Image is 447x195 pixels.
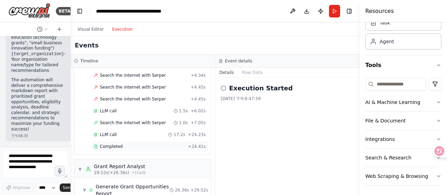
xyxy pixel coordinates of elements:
button: Improve [3,183,33,192]
span: Search the internet with Serper [100,73,166,78]
button: Raw Data [238,68,267,77]
span: + 29.52s [190,187,208,193]
button: Send [60,183,81,192]
button: Search & Research [365,149,441,167]
span: Send [63,185,73,190]
button: Click to speak your automation idea [54,166,65,176]
div: Grant Report Analyst [94,163,146,170]
span: + 24.41s [188,144,206,149]
div: Task [380,19,390,26]
button: Visual Editor [73,25,108,33]
span: Search the internet with Serper [100,120,166,126]
button: Switch to previous chat [34,25,51,33]
div: [DATE] 下午8:47:59 [221,96,354,102]
span: + 4.34s [191,73,206,78]
img: Logo [8,3,50,19]
span: 26.36s [175,187,189,193]
li: - Your organization name/type for tailored recommendations [11,51,66,73]
button: AI & Machine Learning [365,93,441,111]
button: Web Scraping & Browsing [365,167,441,185]
p: The automation will deliver a comprehensive markdown report with prioritized grant opportunities,... [11,77,66,132]
span: 29.52s (+26.36s) [94,170,129,175]
span: 17.2s [174,132,185,137]
span: 1.5s [179,108,188,114]
h2: Execution Started [229,83,293,93]
button: Start a new chat [54,25,65,33]
button: File & Document [365,112,441,130]
button: Details [215,68,238,77]
button: Integrations [365,130,441,148]
div: 下午08:35 [11,133,66,138]
span: + 24.23s [188,132,206,137]
nav: breadcrumb [96,8,175,15]
span: LLM call [100,108,117,114]
button: Execution [108,25,137,33]
span: Search the internet with Serper [100,84,166,90]
span: + 4.45s [191,96,206,102]
div: Tools [365,75,441,191]
h3: Event details [225,58,252,64]
span: Completed [100,144,123,149]
span: LLM call [100,132,117,137]
h3: Timeline [80,58,98,64]
button: Hide left sidebar [75,6,85,16]
span: + 7.05s [191,120,206,126]
span: 1.0s [179,120,188,126]
span: ▼ [78,166,82,172]
span: + 6.02s [191,108,206,114]
span: • 1 task [132,170,146,175]
div: Crew [365,12,441,55]
span: Improve [13,185,30,190]
div: Agent [380,38,394,45]
span: + 4.45s [191,84,206,90]
span: ▼ [83,187,86,193]
span: Search the internet with Serper [100,96,166,102]
code: {target_organization} [11,52,64,57]
h4: Resources [365,7,394,15]
button: Tools [365,55,441,75]
button: Hide right sidebar [344,6,354,16]
div: BETA [56,7,73,15]
h2: Events [75,40,98,50]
